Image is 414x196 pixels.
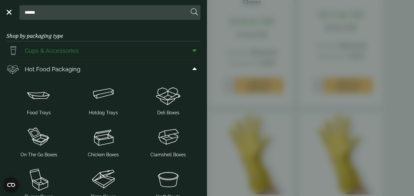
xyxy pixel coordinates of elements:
span: Food Trays [27,109,51,116]
a: Food Trays [9,81,69,118]
img: Clamshell_box.svg [138,124,198,150]
span: Hotdog Trays [89,109,118,116]
a: On The Go Boxes [9,123,69,160]
img: PintNhalf_cup.svg [7,44,20,57]
img: Pizza_boxes.svg [74,166,133,192]
a: Hotdog Trays [74,81,133,118]
span: Deli Boxes [157,109,179,116]
a: Cups & Accessories [7,41,200,60]
span: Hot Food Packaging [25,65,80,74]
span: Cups & Accessories [25,46,79,55]
img: Burger_box.svg [9,166,69,192]
span: Clamshell Boxes [150,151,186,158]
img: SoupNsalad_bowls.svg [138,166,198,192]
a: Deli Boxes [138,81,198,118]
img: Food_tray.svg [9,82,69,108]
img: Deli_box.svg [138,82,198,108]
h3: Shop by packaging type [7,22,200,41]
span: Chicken Boxes [88,151,119,158]
img: OnTheGo_boxes.svg [9,124,69,150]
a: Clamshell Boxes [138,123,198,160]
a: Chicken Boxes [74,123,133,160]
img: Chicken_box-1.svg [74,124,133,150]
img: Deli_box.svg [7,63,20,76]
img: Hotdog_tray.svg [74,82,133,108]
a: Hot Food Packaging [7,60,200,78]
button: Open CMP widget [3,177,19,193]
span: On The Go Boxes [21,151,57,158]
